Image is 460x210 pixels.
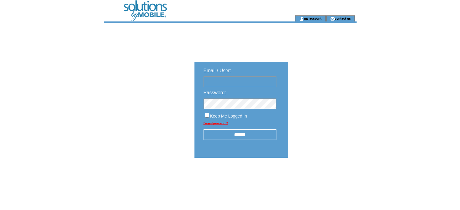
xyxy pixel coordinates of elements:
img: transparent.png;jsessionid=B64C8C5A3ED20E57DC9139AE5034FCB2 [306,173,336,180]
span: Email / User: [204,68,231,73]
span: Keep Me Logged In [210,114,247,118]
img: contact_us_icon.gif;jsessionid=B64C8C5A3ED20E57DC9139AE5034FCB2 [330,16,335,21]
a: my account [304,16,321,20]
a: Forgot password? [204,121,228,125]
img: account_icon.gif;jsessionid=B64C8C5A3ED20E57DC9139AE5034FCB2 [299,16,304,21]
a: contact us [335,16,351,20]
span: Password: [204,90,226,95]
